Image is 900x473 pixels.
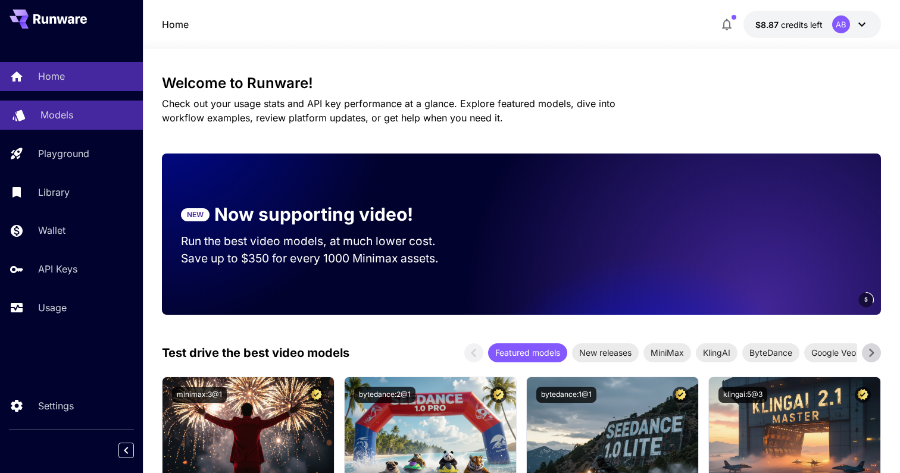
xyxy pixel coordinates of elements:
p: Save up to $350 for every 1000 Minimax assets. [181,250,458,267]
span: 5 [864,295,868,304]
div: Featured models [488,343,567,362]
span: New releases [572,346,639,359]
div: Collapse sidebar [127,440,143,461]
p: Now supporting video! [214,201,413,228]
div: ByteDance [742,343,799,362]
span: ByteDance [742,346,799,359]
button: $8.87422AB [743,11,881,38]
div: Google Veo [804,343,863,362]
p: Playground [38,146,89,161]
h3: Welcome to Runware! [162,75,881,92]
button: Certified Model – Vetted for best performance and includes a commercial license. [673,387,689,403]
a: Home [162,17,189,32]
div: New releases [572,343,639,362]
p: Home [38,69,65,83]
span: credits left [781,20,823,30]
p: Models [40,108,73,122]
button: minimax:3@1 [172,387,227,403]
button: bytedance:2@1 [354,387,415,403]
span: Check out your usage stats and API key performance at a glance. Explore featured models, dive int... [162,98,615,124]
div: $8.87422 [755,18,823,31]
p: API Keys [38,262,77,276]
p: Wallet [38,223,65,237]
div: KlingAI [696,343,737,362]
nav: breadcrumb [162,17,189,32]
button: klingai:5@3 [718,387,767,403]
button: Certified Model – Vetted for best performance and includes a commercial license. [855,387,871,403]
p: Settings [38,399,74,413]
button: Certified Model – Vetted for best performance and includes a commercial license. [308,387,324,403]
button: bytedance:1@1 [536,387,596,403]
span: MiniMax [643,346,691,359]
p: Usage [38,300,67,315]
span: Featured models [488,346,567,359]
p: Test drive the best video models [162,344,349,362]
button: Certified Model – Vetted for best performance and includes a commercial license. [490,387,507,403]
button: Collapse sidebar [118,443,134,458]
span: KlingAI [696,346,737,359]
span: Google Veo [804,346,863,359]
span: $8.87 [755,20,781,30]
p: NEW [187,209,204,220]
p: Run the best video models, at much lower cost. [181,233,458,250]
p: Library [38,185,70,199]
div: AB [832,15,850,33]
div: MiniMax [643,343,691,362]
